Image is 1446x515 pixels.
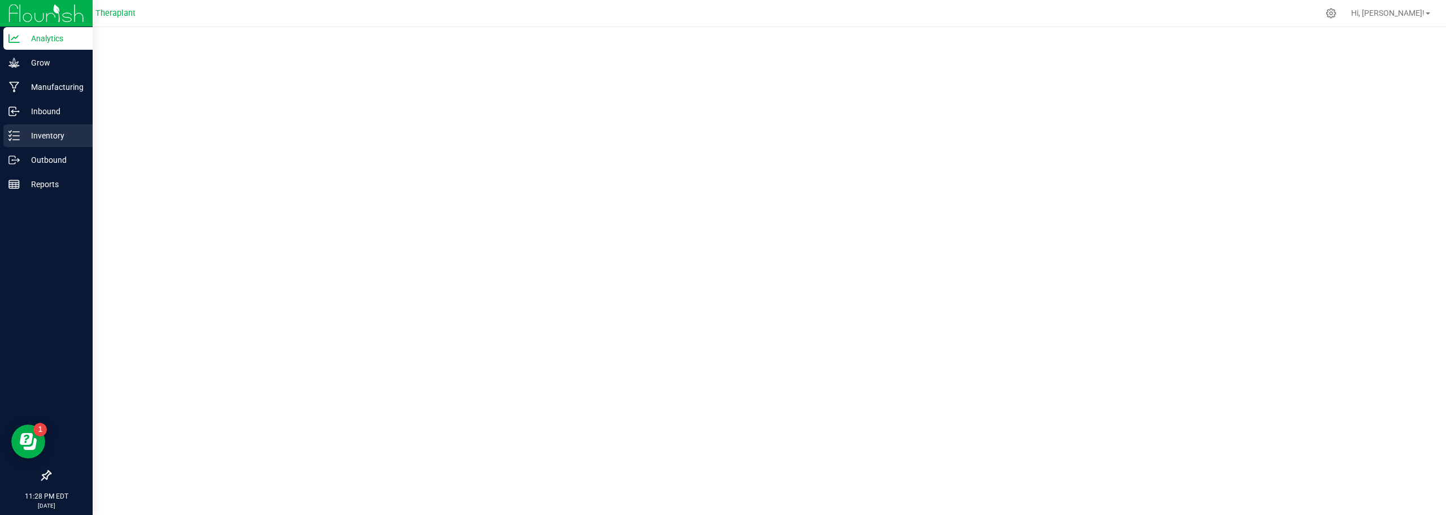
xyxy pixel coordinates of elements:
[20,129,88,142] p: Inventory
[8,57,20,68] inline-svg: Grow
[20,56,88,70] p: Grow
[5,491,88,501] p: 11:28 PM EDT
[20,105,88,118] p: Inbound
[8,81,20,93] inline-svg: Manufacturing
[20,80,88,94] p: Manufacturing
[20,178,88,191] p: Reports
[8,154,20,166] inline-svg: Outbound
[1324,8,1338,19] div: Manage settings
[8,33,20,44] inline-svg: Analytics
[95,8,136,18] span: Theraplant
[11,425,45,458] iframe: Resource center
[33,423,47,436] iframe: Resource center unread badge
[8,106,20,117] inline-svg: Inbound
[8,179,20,190] inline-svg: Reports
[8,130,20,141] inline-svg: Inventory
[20,153,88,167] p: Outbound
[5,501,88,510] p: [DATE]
[1351,8,1425,18] span: Hi, [PERSON_NAME]!
[20,32,88,45] p: Analytics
